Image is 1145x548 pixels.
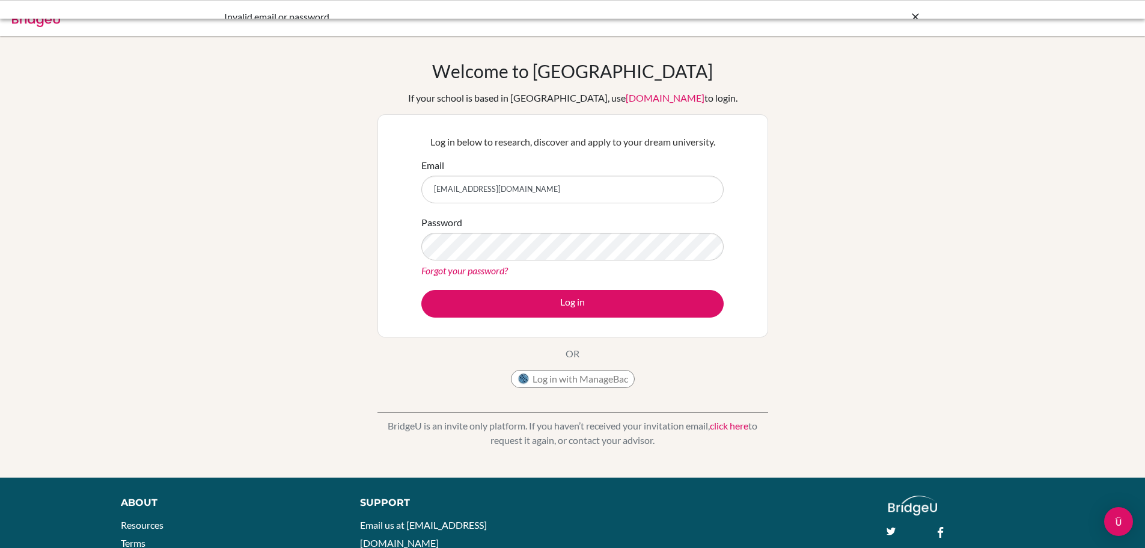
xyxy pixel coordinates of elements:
[421,215,462,230] label: Password
[377,419,768,448] p: BridgeU is an invite only platform. If you haven’t received your invitation email, to request it ...
[710,420,748,431] a: click here
[421,265,508,276] a: Forgot your password?
[432,60,713,82] h1: Welcome to [GEOGRAPHIC_DATA]
[566,346,579,361] p: OR
[511,370,635,388] button: Log in with ManageBac
[1104,507,1133,536] div: Open Intercom Messenger
[421,158,444,173] label: Email
[121,496,333,510] div: About
[421,135,724,149] p: Log in below to research, discover and apply to your dream university.
[421,290,724,318] button: Log in
[121,519,163,531] a: Resources
[888,496,937,516] img: logo_white@2x-f4f0deed5e89b7ecb1c2cc34c3e3d731f90f0f143d5ea2071677605dd97b5244.png
[626,92,704,103] a: [DOMAIN_NAME]
[224,10,741,24] div: Invalid email or password.
[408,91,737,105] div: If your school is based in [GEOGRAPHIC_DATA], use to login.
[360,496,558,510] div: Support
